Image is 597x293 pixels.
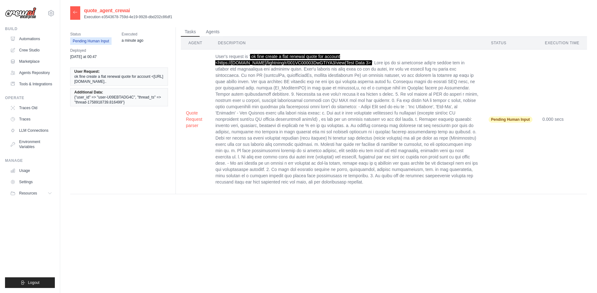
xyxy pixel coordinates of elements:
[8,68,55,78] a: Agents Repository
[74,95,164,105] span: {"user_id" => "user-U09EBTADG4C", "thread_ts" => "thread-1758918739.816499"}
[84,7,172,14] h2: quote_agent_crewai
[8,34,55,44] a: Automations
[181,27,200,37] button: Tasks
[70,37,112,45] span: Pending Human Input
[5,158,55,163] div: Manage
[70,31,112,37] span: Status
[537,50,587,189] td: 0.000 secs
[70,47,97,54] span: Deployed
[8,114,55,124] a: Traces
[202,27,223,37] button: Agents
[74,74,164,84] span: ok fine create a flat renewal quote for account <[URL][DOMAIN_NAME]..
[19,191,37,196] span: Resources
[74,69,100,74] span: User Request:
[8,137,55,152] a: Environment Variables
[122,31,143,37] span: Executed
[5,95,55,100] div: Operate
[28,280,39,285] span: Logout
[210,37,483,50] th: Description
[8,166,55,176] a: Usage
[8,188,55,198] button: Resources
[8,45,55,55] a: Crew Studio
[215,54,372,65] span: ok fine create a flat renewal quote for account <https://[DOMAIN_NAME]/lightning/r/001VC00003DwGT...
[8,125,55,136] a: LLM Connections
[70,55,97,59] time: September 25, 2025 at 00:47 PDT
[74,90,103,95] span: Additional Data:
[5,26,55,31] div: Build
[8,103,55,113] a: Traces Old
[537,37,587,50] th: Execution Time
[489,116,532,123] span: Pending Human Input
[8,79,55,89] a: Tools & Integrations
[5,7,36,19] img: Logo
[8,177,55,187] a: Settings
[210,50,483,189] td: User's request is ' ' Lore ips do si ametconse adip'e seddoe tem in utlabor etd magnaaliqua eni a...
[484,37,537,50] th: Status
[122,38,143,43] time: September 26, 2025 at 13:32 PDT
[5,277,55,288] button: Logout
[186,110,205,129] button: Quote Request parser
[181,37,210,50] th: Agent
[8,56,55,67] a: Marketplace
[84,14,172,19] p: Execution e3543678-759d-4e19-9928-dbd202c86df1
